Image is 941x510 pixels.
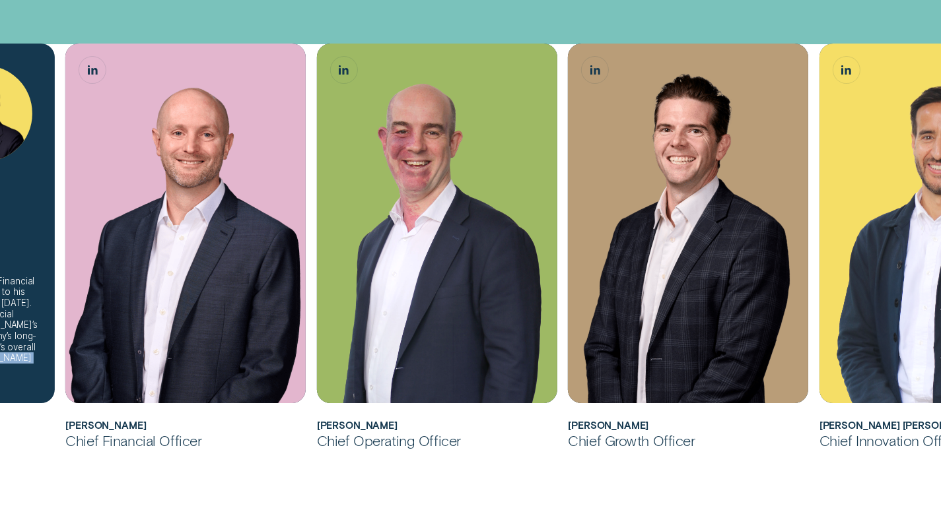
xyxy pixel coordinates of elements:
[331,57,357,83] a: Sam Harding, Chief Operating Officer LinkedIn button
[317,44,557,404] div: Sam Harding, Chief Operating Officer
[79,57,106,83] a: Matthew Lewis, Chief Financial Officer LinkedIn button
[568,420,808,431] h2: James Goodwin
[568,44,808,404] img: James Goodwin
[65,44,306,404] img: Matthew Lewis
[317,431,557,449] div: Chief Operating Officer
[65,44,306,404] div: Matthew Lewis, Chief Financial Officer
[833,57,860,83] a: Álvaro Carpio Colón, Chief Innovation Officer LinkedIn button
[65,431,306,449] div: Chief Financial Officer
[582,57,608,83] a: James Goodwin, Chief Growth Officer LinkedIn button
[65,420,306,431] h2: Matthew Lewis
[317,44,557,404] img: Sam Harding
[568,431,808,449] div: Chief Growth Officer
[568,44,808,404] div: James Goodwin, Chief Growth Officer
[317,420,557,431] h2: Sam Harding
